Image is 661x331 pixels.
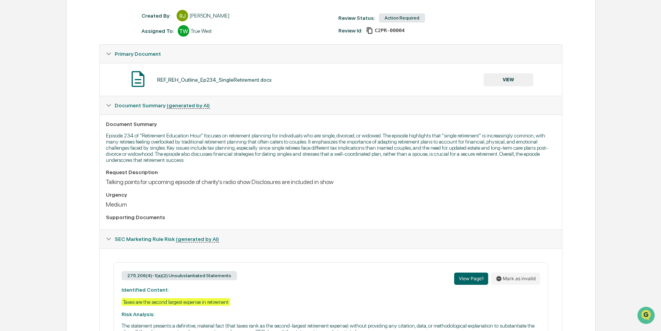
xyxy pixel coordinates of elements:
div: Assigned To: [141,28,174,34]
span: Attestations [63,96,95,104]
div: We're available if you need us! [26,66,97,72]
div: Review Status: [338,15,375,21]
a: 🔎Data Lookup [5,108,51,121]
p: Episode 234 of "Retirement Education Hour" focuses on retirement planning for individuals who are... [106,132,555,163]
span: Data Lookup [15,111,48,118]
button: View Page1 [454,273,488,285]
div: Created By: ‎ ‎ [141,13,173,19]
span: Primary Document [115,51,161,57]
div: Review Id: [338,27,362,34]
div: Taxes are the second largest expense in retirement [122,298,230,306]
div: TW [178,25,189,37]
div: Primary Document [100,45,562,63]
div: Primary Document [100,63,562,96]
img: Document Icon [128,69,148,89]
button: Mark as invalid [491,273,540,285]
div: 275.206(4)-1(a)(2) Unsubstantiated Statements [122,271,237,280]
strong: Identified Content: [122,287,169,293]
span: Pylon [76,129,93,135]
button: Start new chat [130,61,139,70]
u: (generated by AI) [176,236,219,242]
span: SEC Marketing Rule Risk [115,236,219,242]
img: 1746055101610-c473b297-6a78-478c-a979-82029cc54cd1 [8,58,21,72]
div: Medium [106,201,555,208]
div: 🔎 [8,111,14,118]
div: Talking points for upcoming episode of charity's radio show Disclosures are included in show [106,178,555,186]
div: 🗄️ [55,97,62,103]
div: 🖐️ [8,97,14,103]
button: VIEW [484,73,533,86]
div: Urgency [106,192,555,198]
div: RJ [177,10,188,21]
u: (generated by AI) [167,102,210,109]
span: 6a2bf12f-61e2-43a5-84b8-0ab715355705 [375,27,404,34]
a: 🗄️Attestations [52,93,98,107]
div: Document Summary [106,121,555,127]
div: [PERSON_NAME] [190,13,229,19]
span: Preclearance [15,96,49,104]
div: Start new chat [26,58,125,66]
div: Supporting Documents [106,214,555,220]
div: SEC Marketing Rule Risk (generated by AI) [100,230,562,248]
p: How can we help? [8,16,139,28]
strong: Risk Analysis: [122,311,155,317]
iframe: Open customer support [637,306,657,326]
div: Action Required [379,13,425,23]
div: Document Summary (generated by AI) [100,115,562,229]
div: Request Description [106,169,555,175]
div: Document Summary (generated by AI) [100,96,562,115]
div: True West [191,28,212,34]
a: Powered byPylon [54,129,93,135]
span: Document Summary [115,102,210,108]
div: REF_REH_Outline_Ep234_SingleRetirement.docx [157,77,272,83]
a: 🖐️Preclearance [5,93,52,107]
